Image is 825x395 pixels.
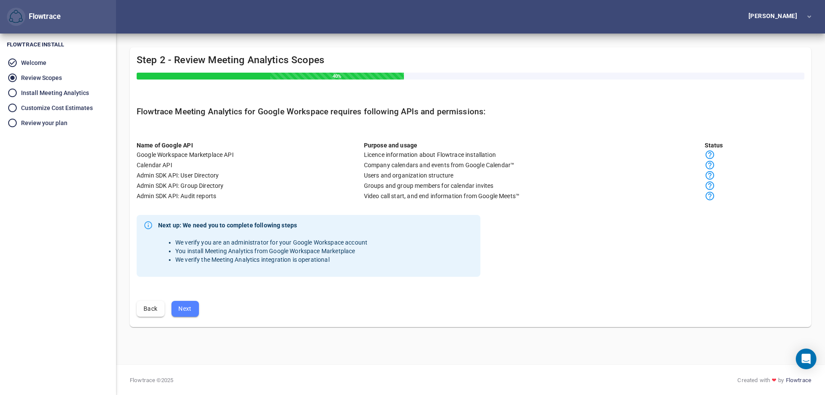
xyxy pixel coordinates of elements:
span: Flowtrace © 2025 [130,376,173,384]
div: Google Workspace Marketplace API [137,150,364,159]
div: Admin SDK API: User Directory [137,171,364,180]
div: Company calendars and events from Google Calendar™ [364,161,705,169]
div: Created with [737,376,811,384]
button: [PERSON_NAME] [735,9,818,25]
div: Flowtrace [7,8,61,26]
img: Flowtrace [9,10,23,24]
span: Next [178,303,192,314]
b: Purpose and usage [364,142,418,149]
a: Flowtrace [786,376,811,384]
h5: Flowtrace Meeting Analytics for Google Workspace requires following APIs and permissions: [137,107,804,117]
span: ❤ [770,376,778,384]
div: Open Intercom Messenger [796,349,816,369]
span: Back [144,303,158,314]
button: Next [171,301,199,317]
button: Back [137,301,165,317]
div: Calendar API [137,161,364,169]
div: 40% [270,73,404,80]
div: Flowtrace [25,12,61,22]
strong: Next up: We need you to complete following steps [158,221,367,230]
div: Users and organization structure [364,171,705,180]
span: by [778,376,784,384]
li: We verify you are an administrator for your Google Workspace account [175,238,367,247]
div: Admin SDK API: Audit reports [137,192,364,200]
h4: Step 2 - Review Meeting Analytics Scopes [137,54,804,80]
li: You install Meeting Analytics from Google Workspace Marketplace [175,247,367,255]
div: Video call start, and end information from Google Meets™ [364,192,705,200]
b: Status [705,142,723,149]
li: We verify the Meeting Analytics integration is operational [175,255,367,264]
b: Name of Google API [137,142,193,149]
div: [PERSON_NAME] [749,13,801,19]
div: Groups and group members for calendar invites [364,181,705,190]
button: Flowtrace [7,8,25,26]
div: Admin SDK API: Group Directory [137,181,364,190]
div: Licence information about Flowtrace installation [364,150,705,159]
